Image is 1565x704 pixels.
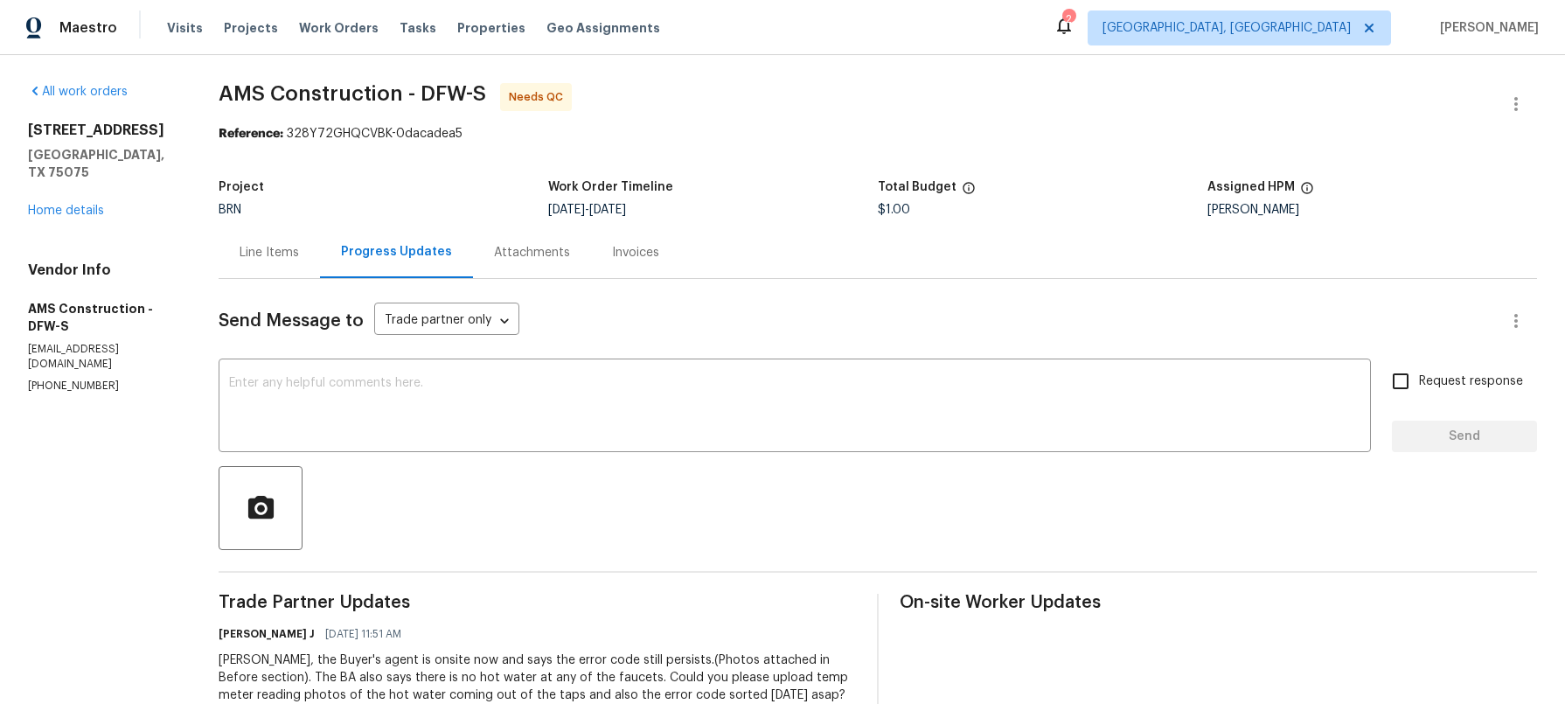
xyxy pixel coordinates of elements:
[28,300,177,335] h5: AMS Construction - DFW-S
[962,181,976,204] span: The total cost of line items that have been proposed by Opendoor. This sum includes line items th...
[509,88,570,106] span: Needs QC
[900,594,1537,611] span: On-site Worker Updates
[219,181,264,193] h5: Project
[219,204,241,216] span: BRN
[546,19,660,37] span: Geo Assignments
[589,204,626,216] span: [DATE]
[325,625,401,643] span: [DATE] 11:51 AM
[341,243,452,261] div: Progress Updates
[1207,204,1537,216] div: [PERSON_NAME]
[494,244,570,261] div: Attachments
[28,86,128,98] a: All work orders
[219,312,364,330] span: Send Message to
[878,204,910,216] span: $1.00
[28,146,177,181] h5: [GEOGRAPHIC_DATA], TX 75075
[240,244,299,261] div: Line Items
[299,19,379,37] span: Work Orders
[1062,10,1075,28] div: 2
[1419,373,1523,391] span: Request response
[219,83,486,104] span: AMS Construction - DFW-S
[224,19,278,37] span: Projects
[457,19,525,37] span: Properties
[1300,181,1314,204] span: The hpm assigned to this work order.
[548,204,626,216] span: -
[219,128,283,140] b: Reference:
[612,244,659,261] div: Invoices
[1102,19,1351,37] span: [GEOGRAPHIC_DATA], [GEOGRAPHIC_DATA]
[28,379,177,394] p: [PHONE_NUMBER]
[28,261,177,279] h4: Vendor Info
[59,19,117,37] span: Maestro
[548,181,673,193] h5: Work Order Timeline
[548,204,585,216] span: [DATE]
[219,594,856,611] span: Trade Partner Updates
[400,22,436,34] span: Tasks
[28,205,104,217] a: Home details
[28,122,177,139] h2: [STREET_ADDRESS]
[28,342,177,372] p: [EMAIL_ADDRESS][DOMAIN_NAME]
[219,125,1537,143] div: 328Y72GHQCVBK-0dacadea5
[878,181,956,193] h5: Total Budget
[374,307,519,336] div: Trade partner only
[1207,181,1295,193] h5: Assigned HPM
[1433,19,1539,37] span: [PERSON_NAME]
[167,19,203,37] span: Visits
[219,625,315,643] h6: [PERSON_NAME] J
